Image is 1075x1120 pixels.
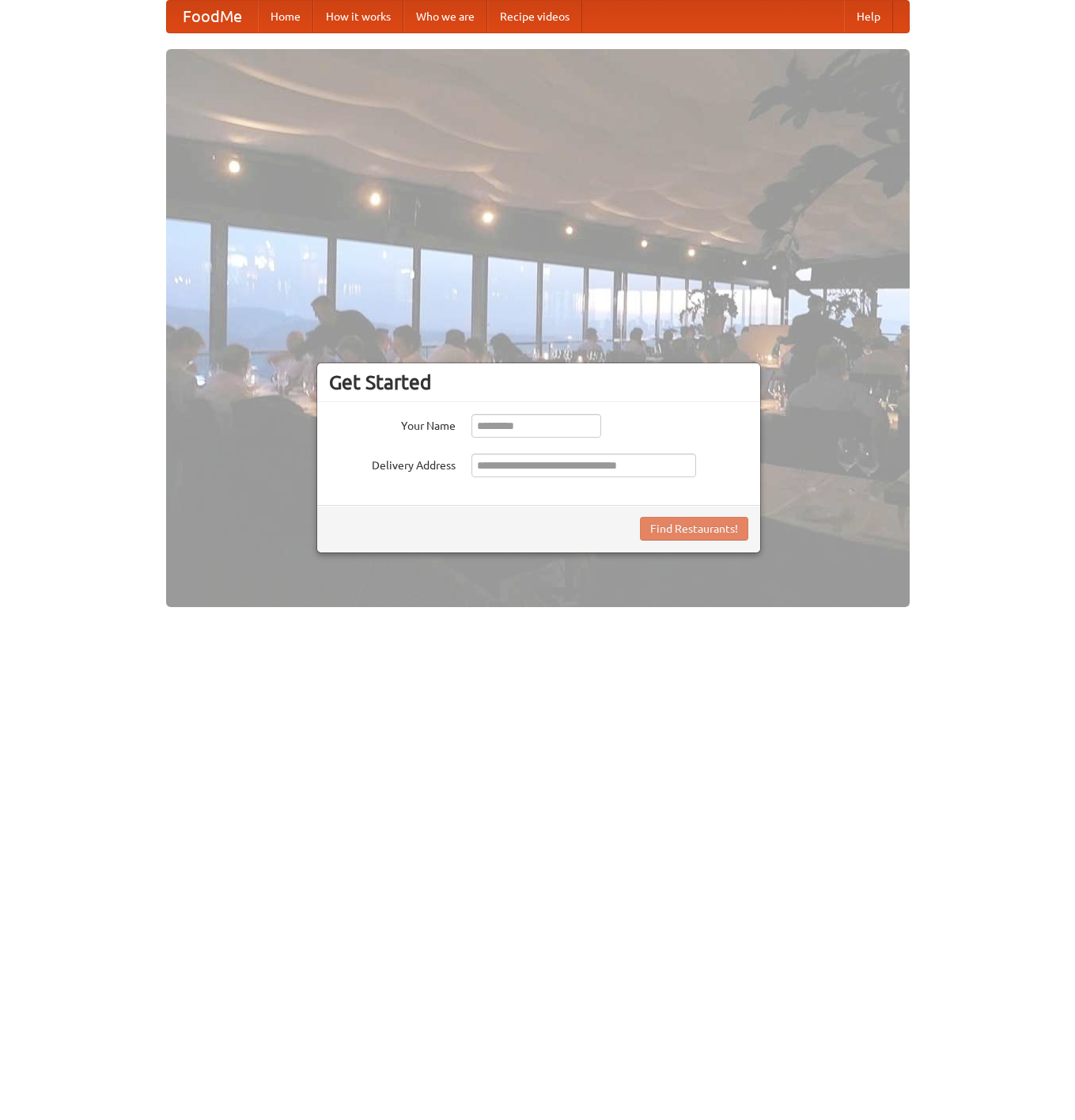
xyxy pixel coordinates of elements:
[403,1,487,32] a: Who we are
[329,454,456,473] label: Delivery Address
[329,370,748,394] h3: Get Started
[258,1,313,32] a: Home
[329,414,456,434] label: Your Name
[313,1,403,32] a: How it works
[844,1,893,32] a: Help
[487,1,582,32] a: Recipe videos
[167,1,258,32] a: FoodMe
[640,517,748,541] button: Find Restaurants!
